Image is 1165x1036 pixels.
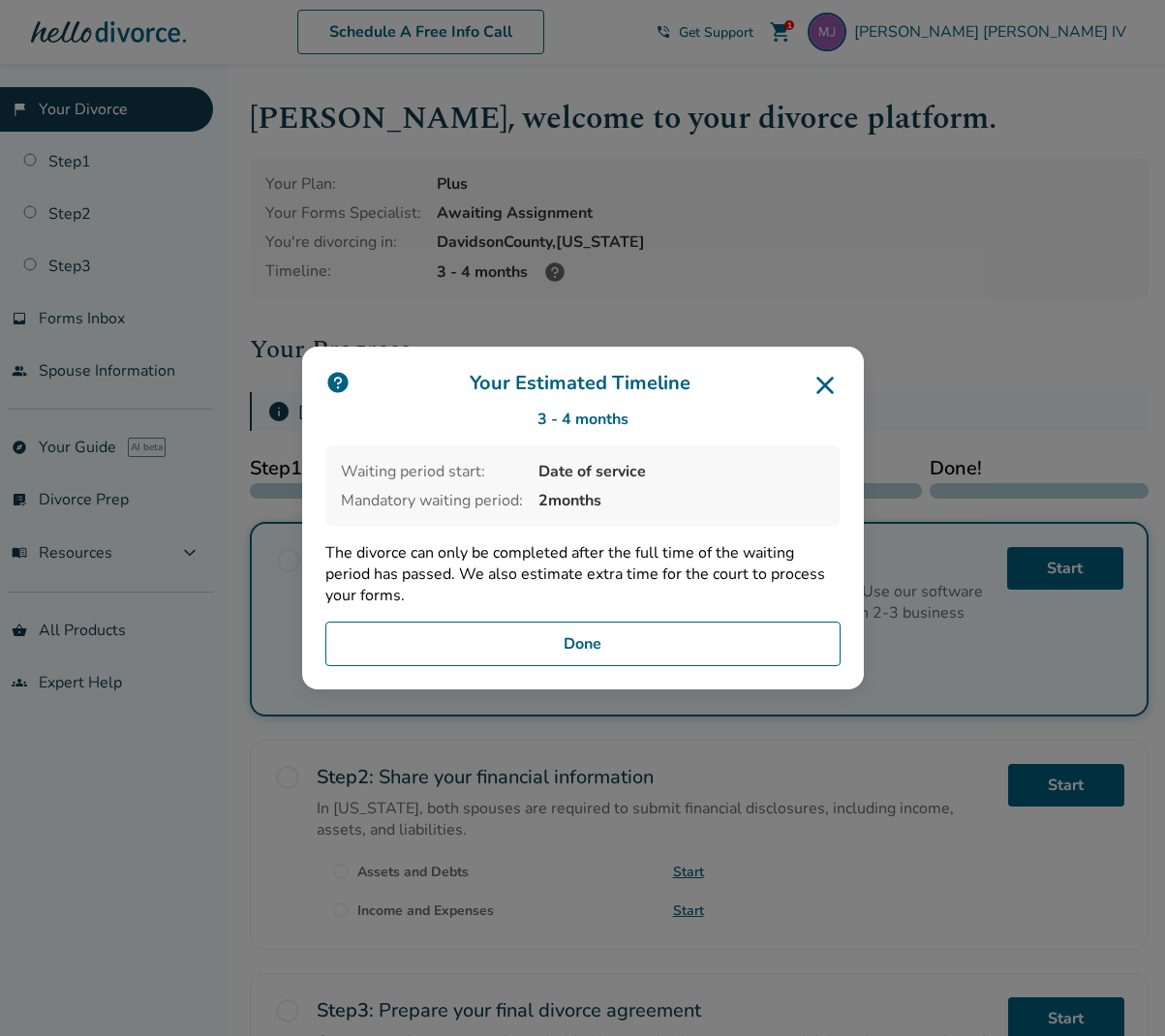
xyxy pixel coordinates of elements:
[325,542,841,606] p: The divorce can only be completed after the full time of the waiting period has passed. We also e...
[538,461,825,482] span: Date of service
[341,461,523,482] span: Waiting period start:
[325,409,841,430] div: 3 - 4 months
[325,622,841,666] button: Done
[341,490,523,511] span: Mandatory waiting period:
[1068,943,1165,1036] iframe: Chat Widget
[325,370,351,395] img: icon
[538,490,825,511] span: 2 months
[325,370,841,401] h3: Your Estimated Timeline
